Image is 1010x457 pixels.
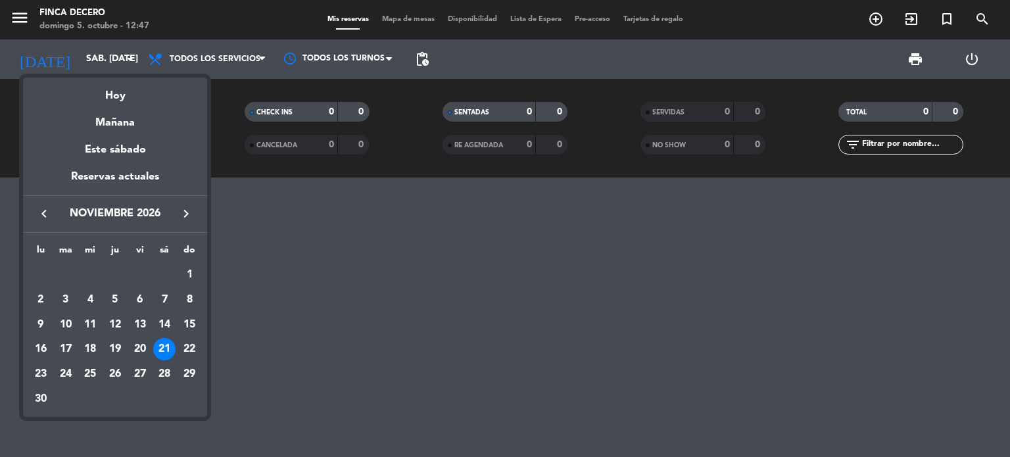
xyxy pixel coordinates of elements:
td: 25 de noviembre de 2026 [78,362,103,387]
div: 15 [178,314,201,336]
td: 17 de noviembre de 2026 [53,337,78,362]
td: 6 de noviembre de 2026 [128,287,153,312]
div: 9 [30,314,52,336]
div: 27 [129,363,151,385]
td: 11 de noviembre de 2026 [78,312,103,337]
div: 24 [55,363,77,385]
div: 26 [104,363,126,385]
div: 2 [30,289,52,311]
div: 16 [30,338,52,360]
div: 19 [104,338,126,360]
div: 28 [153,363,176,385]
div: Hoy [23,78,207,105]
div: 23 [30,363,52,385]
td: 4 de noviembre de 2026 [78,287,103,312]
div: 5 [104,289,126,311]
td: 26 de noviembre de 2026 [103,362,128,387]
td: 28 de noviembre de 2026 [153,362,178,387]
td: 13 de noviembre de 2026 [128,312,153,337]
div: 29 [178,363,201,385]
div: 4 [79,289,101,311]
th: lunes [28,243,53,263]
td: 14 de noviembre de 2026 [153,312,178,337]
td: 8 de noviembre de 2026 [177,287,202,312]
div: 30 [30,388,52,410]
td: 30 de noviembre de 2026 [28,387,53,412]
td: 29 de noviembre de 2026 [177,362,202,387]
td: 7 de noviembre de 2026 [153,287,178,312]
div: 18 [79,338,101,360]
div: 20 [129,338,151,360]
i: keyboard_arrow_left [36,206,52,222]
span: noviembre 2026 [56,205,174,222]
div: 1 [178,264,201,286]
td: 24 de noviembre de 2026 [53,362,78,387]
div: 3 [55,289,77,311]
td: 15 de noviembre de 2026 [177,312,202,337]
div: 13 [129,314,151,336]
td: 10 de noviembre de 2026 [53,312,78,337]
td: 23 de noviembre de 2026 [28,362,53,387]
th: martes [53,243,78,263]
div: 21 [153,338,176,360]
td: 21 de noviembre de 2026 [153,337,178,362]
div: 10 [55,314,77,336]
td: 1 de noviembre de 2026 [177,262,202,287]
div: 6 [129,289,151,311]
div: 22 [178,338,201,360]
td: NOV. [28,262,177,287]
div: 17 [55,338,77,360]
i: keyboard_arrow_right [178,206,194,222]
td: 19 de noviembre de 2026 [103,337,128,362]
div: 14 [153,314,176,336]
td: 9 de noviembre de 2026 [28,312,53,337]
td: 3 de noviembre de 2026 [53,287,78,312]
div: 12 [104,314,126,336]
td: 20 de noviembre de 2026 [128,337,153,362]
th: jueves [103,243,128,263]
th: sábado [153,243,178,263]
div: 8 [178,289,201,311]
th: miércoles [78,243,103,263]
button: keyboard_arrow_right [174,205,198,222]
div: 11 [79,314,101,336]
div: Mañana [23,105,207,132]
td: 22 de noviembre de 2026 [177,337,202,362]
th: domingo [177,243,202,263]
td: 5 de noviembre de 2026 [103,287,128,312]
th: viernes [128,243,153,263]
div: Reservas actuales [23,168,207,195]
button: keyboard_arrow_left [32,205,56,222]
div: 25 [79,363,101,385]
div: Este sábado [23,132,207,168]
td: 2 de noviembre de 2026 [28,287,53,312]
td: 27 de noviembre de 2026 [128,362,153,387]
td: 18 de noviembre de 2026 [78,337,103,362]
td: 16 de noviembre de 2026 [28,337,53,362]
td: 12 de noviembre de 2026 [103,312,128,337]
div: 7 [153,289,176,311]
